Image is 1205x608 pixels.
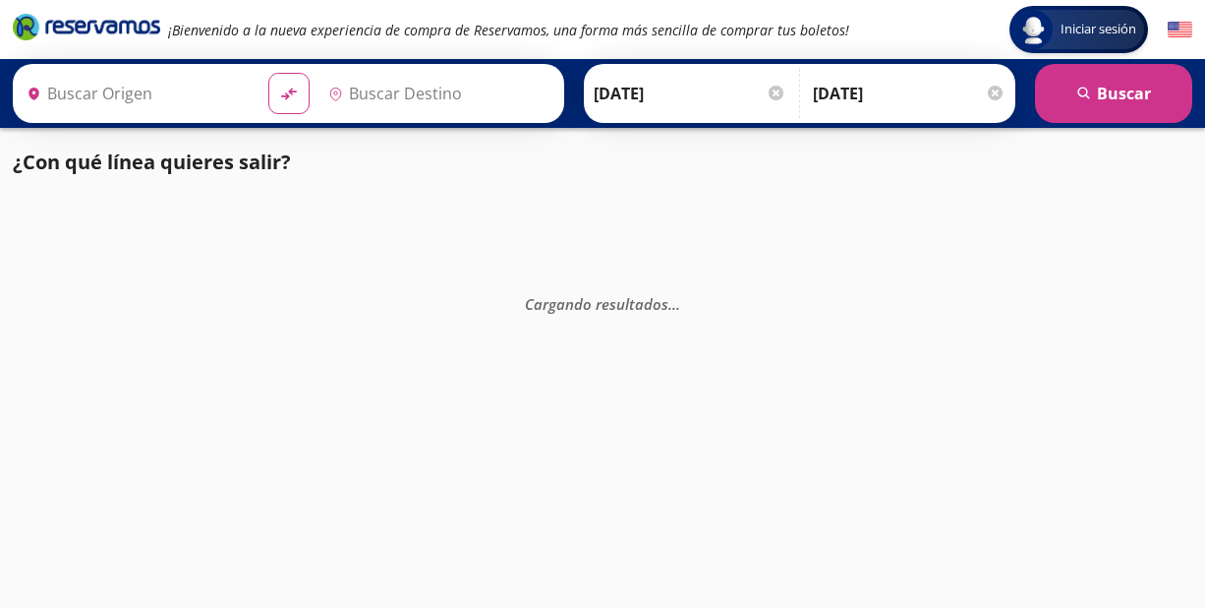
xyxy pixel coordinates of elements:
em: Cargando resultados [525,294,680,314]
span: . [668,294,672,314]
span: Iniciar sesión [1053,20,1144,39]
i: Brand Logo [13,12,160,41]
input: Buscar Destino [320,69,554,118]
input: Opcional [813,69,1005,118]
span: . [676,294,680,314]
input: Buscar Origen [19,69,253,118]
span: . [672,294,676,314]
a: Brand Logo [13,12,160,47]
button: Buscar [1035,64,1192,123]
button: English [1168,18,1192,42]
input: Elegir Fecha [594,69,786,118]
p: ¿Con qué línea quieres salir? [13,148,291,177]
em: ¡Bienvenido a la nueva experiencia de compra de Reservamos, una forma más sencilla de comprar tus... [168,21,849,39]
